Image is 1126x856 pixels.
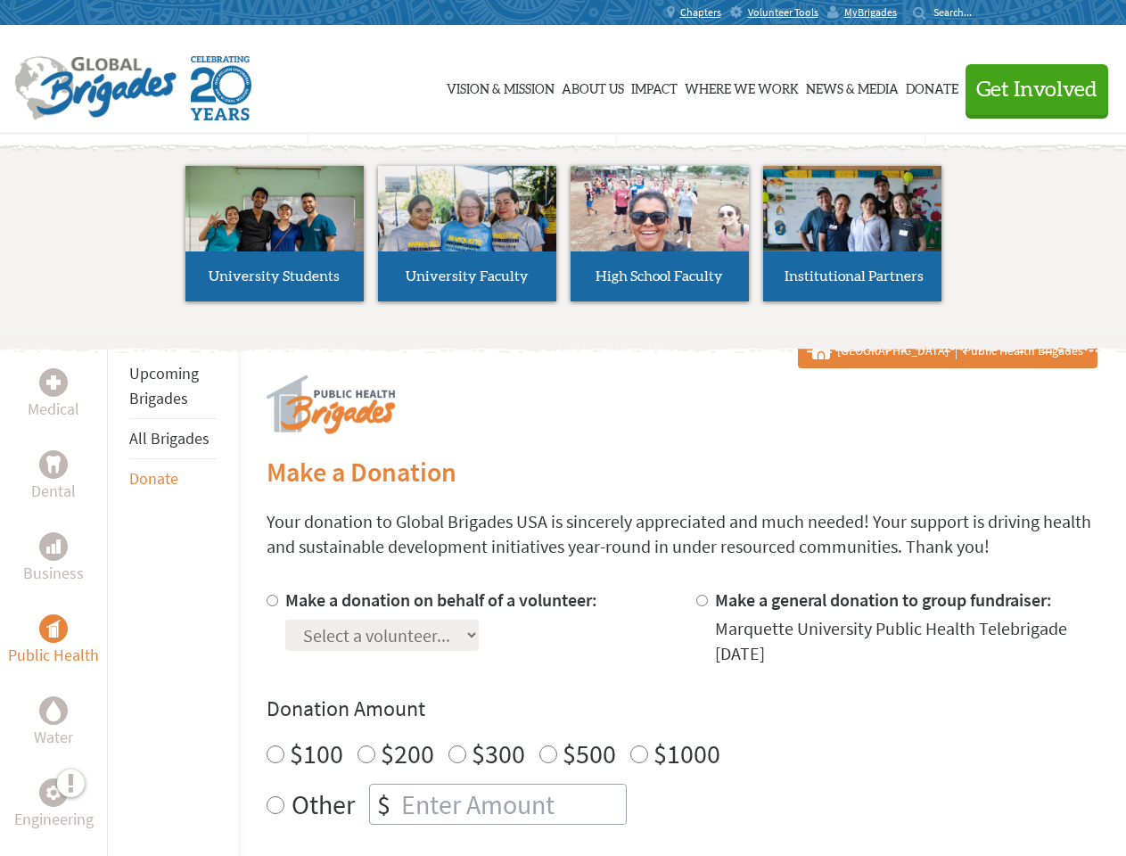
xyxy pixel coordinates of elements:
[8,614,99,668] a: Public HealthPublic Health
[715,588,1052,611] label: Make a general donation to group fundraiser:
[28,368,79,422] a: MedicalMedical
[185,166,364,284] img: menu_brigades_submenu_1.jpg
[571,166,749,252] img: menu_brigades_submenu_3.jpg
[129,459,217,498] li: Donate
[571,166,749,301] a: High School Faculty
[267,695,1097,723] h4: Donation Amount
[46,620,61,638] img: Public Health
[39,450,68,479] div: Dental
[631,42,678,131] a: Impact
[209,269,340,284] span: University Students
[267,456,1097,488] h2: Make a Donation
[34,725,73,750] p: Water
[129,419,217,459] li: All Brigades
[267,375,395,434] img: logo-public-health.png
[763,166,941,301] a: Institutional Partners
[653,737,720,770] label: $1000
[31,450,76,504] a: DentalDental
[129,468,178,489] a: Donate
[785,269,924,284] span: Institutional Partners
[46,700,61,720] img: Water
[129,354,217,419] li: Upcoming Brigades
[562,42,624,131] a: About Us
[763,166,941,284] img: menu_brigades_submenu_4.jpg
[46,786,61,800] img: Engineering
[185,166,364,301] a: University Students
[39,614,68,643] div: Public Health
[748,5,818,20] span: Volunteer Tools
[46,375,61,390] img: Medical
[14,807,94,832] p: Engineering
[966,64,1108,115] button: Get Involved
[596,269,723,284] span: High School Faculty
[39,532,68,561] div: Business
[46,456,61,473] img: Dental
[447,42,555,131] a: Vision & Mission
[370,785,398,824] div: $
[844,5,897,20] span: MyBrigades
[806,42,899,131] a: News & Media
[906,42,958,131] a: Donate
[267,509,1097,559] p: Your donation to Global Brigades USA is sincerely appreciated and much needed! Your support is dr...
[23,532,84,586] a: BusinessBusiness
[129,363,199,408] a: Upcoming Brigades
[685,42,799,131] a: Where We Work
[14,778,94,832] a: EngineeringEngineering
[680,5,721,20] span: Chapters
[129,428,210,449] a: All Brigades
[472,737,525,770] label: $300
[378,166,556,285] img: menu_brigades_submenu_2.jpg
[39,696,68,725] div: Water
[715,616,1097,666] div: Marquette University Public Health Telebrigade [DATE]
[292,784,355,825] label: Other
[398,785,626,824] input: Enter Amount
[378,166,556,301] a: University Faculty
[46,539,61,554] img: Business
[39,368,68,397] div: Medical
[976,79,1097,101] span: Get Involved
[563,737,616,770] label: $500
[23,561,84,586] p: Business
[39,778,68,807] div: Engineering
[406,269,529,284] span: University Faculty
[14,56,177,120] img: Global Brigades Logo
[933,5,984,19] input: Search...
[34,696,73,750] a: WaterWater
[31,479,76,504] p: Dental
[290,737,343,770] label: $100
[8,643,99,668] p: Public Health
[28,397,79,422] p: Medical
[285,588,597,611] label: Make a donation on behalf of a volunteer:
[381,737,434,770] label: $200
[191,56,251,120] img: Global Brigades Celebrating 20 Years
